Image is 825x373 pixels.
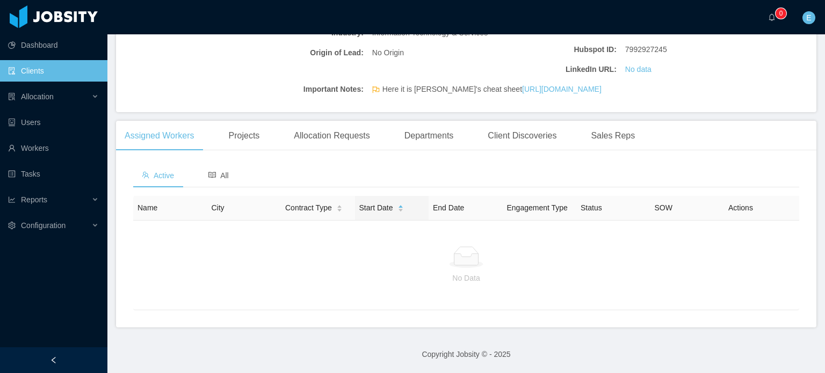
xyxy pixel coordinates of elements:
[433,203,464,212] span: End Date
[21,92,54,101] span: Allocation
[212,203,225,212] span: City
[372,47,404,58] span: No Origin
[21,221,66,230] span: Configuration
[359,202,393,214] span: Start Date
[142,272,791,284] p: No Data
[245,84,364,95] b: Important Notes:
[142,171,174,180] span: Active
[8,93,16,100] i: icon: solution
[625,64,652,75] a: No data
[397,208,403,211] i: icon: caret-down
[655,203,672,212] span: SOW
[8,34,99,56] a: icon: pie-chartDashboard
[208,171,229,180] span: All
[372,86,380,97] span: flag
[768,13,776,21] i: icon: bell
[396,121,462,151] div: Departments
[806,11,811,24] span: E
[625,44,667,55] span: 7992927245
[285,121,378,151] div: Allocation Requests
[21,195,47,204] span: Reports
[142,171,149,179] i: icon: team
[507,203,568,212] span: Engagement Type
[382,84,602,95] span: Here it is [PERSON_NAME]'s cheat sheet
[8,60,99,82] a: icon: auditClients
[208,171,216,179] i: icon: read
[522,85,602,93] a: [URL][DOMAIN_NAME]
[220,121,269,151] div: Projects
[116,121,203,151] div: Assigned Workers
[8,112,99,133] a: icon: robotUsers
[8,196,16,203] i: icon: line-chart
[8,163,99,185] a: icon: profileTasks
[498,64,617,75] b: LinkedIn URL:
[498,44,617,55] b: Hubspot ID:
[776,8,786,19] sup: 0
[581,203,602,212] span: Status
[397,203,403,207] i: icon: caret-up
[107,336,825,373] footer: Copyright Jobsity © - 2025
[479,121,565,151] div: Client Discoveries
[336,208,342,211] i: icon: caret-down
[245,47,364,58] b: Origin of Lead:
[137,203,157,212] span: Name
[8,222,16,229] i: icon: setting
[285,202,332,214] span: Contract Type
[336,203,343,211] div: Sort
[728,203,753,212] span: Actions
[397,203,404,211] div: Sort
[582,121,643,151] div: Sales Reps
[336,203,342,207] i: icon: caret-up
[8,137,99,159] a: icon: userWorkers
